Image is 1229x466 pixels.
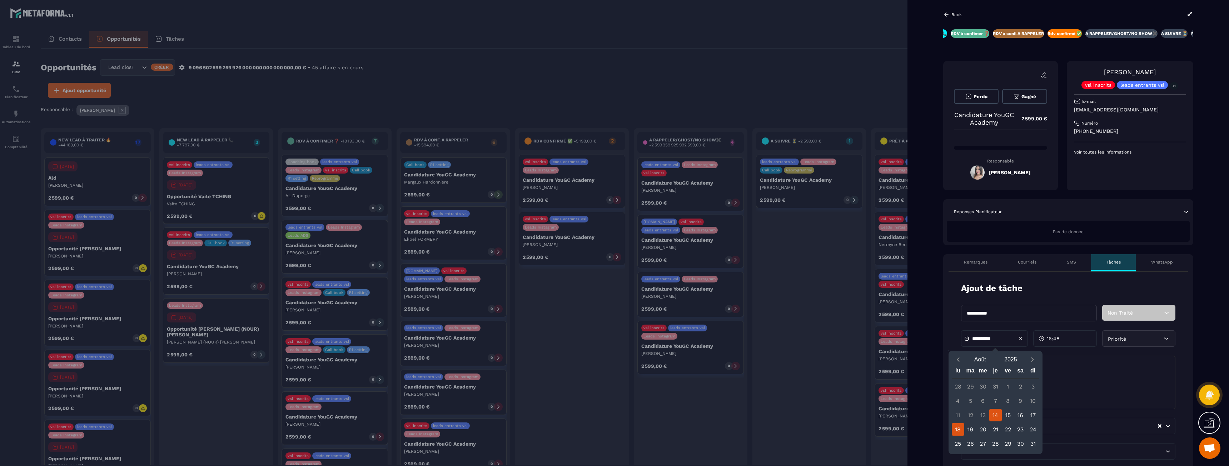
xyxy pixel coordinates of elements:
p: Voir toutes les informations [1074,149,1186,155]
div: di [1027,366,1039,378]
span: 16:48 [1047,335,1060,342]
p: leads entrants vsl [1120,82,1164,87]
p: Remarques [964,259,987,265]
div: 14 [989,409,1002,421]
div: 22 [1002,423,1014,436]
p: Courriels [1018,259,1036,265]
div: 3 [1027,380,1039,393]
button: Clear Selected [1158,424,1161,429]
a: Ouvrir le chat [1199,437,1220,459]
p: 2 599,00 € [1014,112,1047,126]
button: Open years overlay [995,353,1026,366]
div: 13 [977,409,989,421]
div: me [977,366,989,378]
p: Ajout de tâche [961,282,1022,294]
div: Calendar days [952,380,1039,450]
div: 18 [952,423,964,436]
div: 12 [964,409,977,421]
button: Open months overlay [965,353,996,366]
input: Search for option [1010,447,1164,455]
div: 8 [1002,395,1014,407]
p: [PHONE_NUMBER] [1074,128,1186,135]
p: Candidature YouGC Academy [954,111,1014,126]
span: Pas de donnée [1053,229,1084,234]
span: Gagné [1021,94,1036,99]
button: Previous month [952,355,965,364]
p: SMS [1067,259,1076,265]
div: 24 [1027,423,1039,436]
p: E-mail [1082,99,1096,104]
div: 26 [964,437,977,450]
div: 31 [989,380,1002,393]
div: 7 [989,395,1002,407]
input: Search for option [1010,422,1157,430]
div: 11 [952,409,964,421]
div: Search for option [961,418,1175,434]
div: 16 [1014,409,1027,421]
span: Priorité [1108,336,1126,342]
div: 25 [952,437,964,450]
p: Réponses Planificateur [954,209,1002,215]
p: Numéro [1081,120,1098,126]
span: Perdu [974,94,987,99]
div: 1 [1002,380,1014,393]
div: Search for option [961,443,1175,460]
div: 30 [1014,437,1027,450]
div: 28 [952,380,964,393]
div: ve [1002,366,1014,378]
a: [PERSON_NAME] [1104,68,1156,76]
div: 6 [977,395,989,407]
div: ma [964,366,977,378]
button: Next month [1026,355,1039,364]
h5: [PERSON_NAME] [989,170,1030,175]
div: 15 [1002,409,1014,421]
div: 5 [964,395,977,407]
div: 29 [1002,437,1014,450]
div: 10 [1027,395,1039,407]
div: Calendar wrapper [952,366,1039,450]
div: 2 [1014,380,1027,393]
div: 19 [964,423,977,436]
span: Non Traité [1108,310,1133,316]
button: Gagné [1002,89,1047,104]
div: 20 [977,423,989,436]
div: 28 [989,437,1002,450]
div: 31 [1027,437,1039,450]
button: Perdu [954,89,999,104]
p: +1 [1170,82,1178,90]
div: 9 [1014,395,1027,407]
div: 27 [977,437,989,450]
p: [EMAIL_ADDRESS][DOMAIN_NAME] [1074,106,1186,113]
div: 4 [952,395,964,407]
div: sa [1014,366,1027,378]
div: 29 [964,380,977,393]
p: Responsable [954,159,1047,164]
div: 17 [1027,409,1039,421]
p: WhatsApp [1151,259,1173,265]
div: 21 [989,423,1002,436]
div: 30 [977,380,989,393]
div: 23 [1014,423,1027,436]
p: vsl inscrits [1085,82,1111,87]
div: je [989,366,1002,378]
div: lu [952,366,964,378]
p: Tâches [1106,259,1121,265]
